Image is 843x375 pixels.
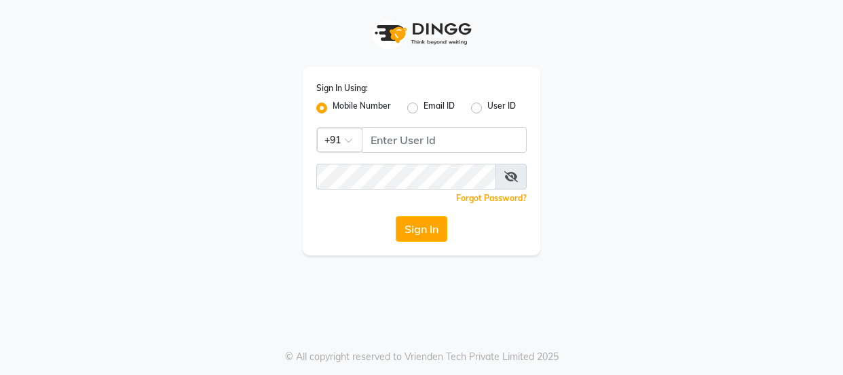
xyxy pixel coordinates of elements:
img: logo1.svg [367,14,476,54]
button: Sign In [396,216,447,242]
a: Forgot Password? [456,193,527,203]
label: Mobile Number [333,100,391,116]
input: Username [316,164,496,190]
label: Email ID [424,100,455,116]
label: User ID [487,100,516,116]
input: Username [362,127,527,153]
label: Sign In Using: [316,82,368,94]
